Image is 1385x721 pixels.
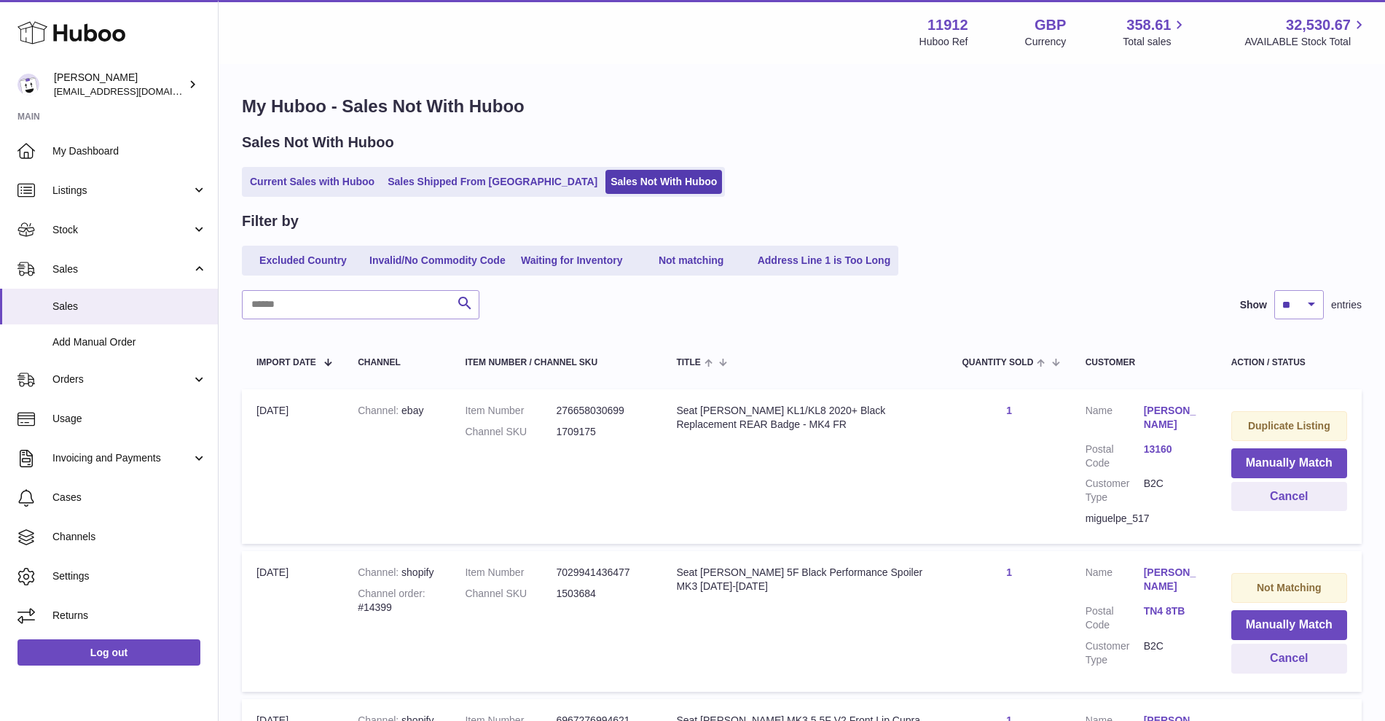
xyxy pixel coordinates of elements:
dd: B2C [1144,639,1202,667]
dt: Channel SKU [465,587,556,601]
div: [PERSON_NAME] [54,71,185,98]
span: 32,530.67 [1286,15,1351,35]
a: [PERSON_NAME] [1144,566,1202,593]
dd: B2C [1144,477,1202,504]
a: Address Line 1 is Too Long [753,249,896,273]
span: entries [1331,298,1362,312]
a: 358.61 Total sales [1123,15,1188,49]
a: 32,530.67 AVAILABLE Stock Total [1244,15,1368,49]
div: Channel [358,358,436,367]
span: 358.61 [1126,15,1171,35]
a: [PERSON_NAME] [1144,404,1202,432]
dd: 276658030699 [556,404,647,418]
span: Stock [52,223,192,237]
a: Waiting for Inventory [514,249,630,273]
dt: Name [1086,566,1144,597]
span: Returns [52,609,207,623]
h1: My Huboo - Sales Not With Huboo [242,95,1362,118]
dt: Postal Code [1086,604,1144,632]
h2: Filter by [242,211,299,231]
a: Log out [17,639,200,666]
span: Channels [52,530,207,544]
div: ebay [358,404,436,418]
div: Seat [PERSON_NAME] 5F Black Performance Spoiler MK3 [DATE]-[DATE] [676,566,933,593]
a: Sales Not With Huboo [605,170,722,194]
div: Currency [1025,35,1067,49]
a: 13160 [1144,443,1202,456]
strong: Not Matching [1257,582,1322,593]
strong: Duplicate Listing [1248,420,1330,432]
span: Usage [52,412,207,426]
strong: Channel [358,566,401,578]
label: Show [1240,298,1267,312]
h2: Sales Not With Huboo [242,133,394,152]
div: Customer [1086,358,1202,367]
a: Current Sales with Huboo [245,170,380,194]
dt: Postal Code [1086,443,1144,470]
span: Import date [256,358,316,367]
td: [DATE] [242,551,343,692]
span: Quantity Sold [962,358,1034,367]
button: Cancel [1231,482,1347,512]
dt: Name [1086,404,1144,435]
dd: 1503684 [556,587,647,601]
div: Huboo Ref [919,35,968,49]
dt: Item Number [465,566,556,580]
a: TN4 8TB [1144,604,1202,618]
span: Invoicing and Payments [52,451,192,465]
div: shopify [358,566,436,580]
a: Invalid/No Commodity Code [364,249,511,273]
strong: GBP [1035,15,1066,35]
button: Manually Match [1231,448,1347,478]
div: Item Number / Channel SKU [465,358,647,367]
div: Seat [PERSON_NAME] KL1/KL8 2020+ Black Replacement REAR Badge - MK4 FR [676,404,933,432]
span: Cases [52,491,207,504]
dt: Customer Type [1086,639,1144,667]
div: miguelpe_517 [1086,512,1202,526]
button: Cancel [1231,644,1347,674]
span: Title [676,358,700,367]
a: Sales Shipped From [GEOGRAPHIC_DATA] [382,170,603,194]
strong: Channel order [358,588,425,599]
span: Orders [52,373,192,386]
span: [EMAIL_ADDRESS][DOMAIN_NAME] [54,85,214,97]
span: Listings [52,184,192,198]
span: Sales [52,300,207,313]
strong: Channel [358,405,401,416]
span: Total sales [1123,35,1188,49]
dt: Customer Type [1086,477,1144,504]
td: [DATE] [242,389,343,544]
dt: Channel SKU [465,425,556,439]
dt: Item Number [465,404,556,418]
a: Not matching [633,249,750,273]
dd: 1709175 [556,425,647,439]
div: Action / Status [1231,358,1347,367]
strong: 11912 [927,15,968,35]
span: Add Manual Order [52,335,207,349]
dd: 7029941436477 [556,566,647,580]
div: #14399 [358,587,436,615]
span: Settings [52,569,207,583]
a: 1 [1006,566,1012,578]
span: My Dashboard [52,144,207,158]
a: 1 [1006,405,1012,416]
span: AVAILABLE Stock Total [1244,35,1368,49]
button: Manually Match [1231,610,1347,640]
img: info@carbonmyride.com [17,74,39,96]
span: Sales [52,262,192,276]
a: Excluded Country [245,249,361,273]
